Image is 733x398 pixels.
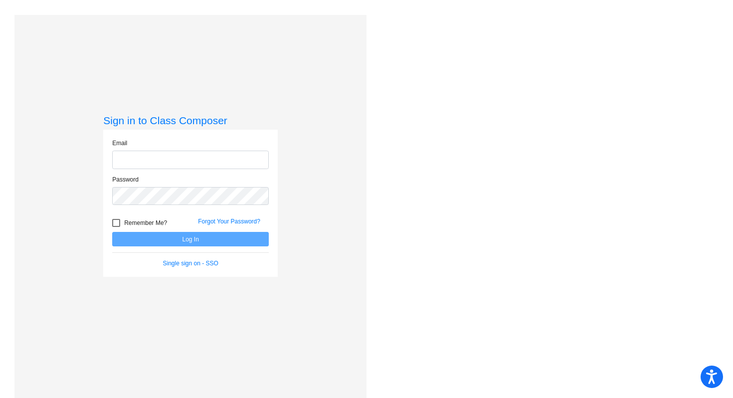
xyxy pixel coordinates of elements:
[112,139,127,148] label: Email
[198,218,260,225] a: Forgot Your Password?
[103,114,278,127] h3: Sign in to Class Composer
[124,217,167,229] span: Remember Me?
[163,260,218,267] a: Single sign on - SSO
[112,232,269,246] button: Log In
[112,175,139,184] label: Password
